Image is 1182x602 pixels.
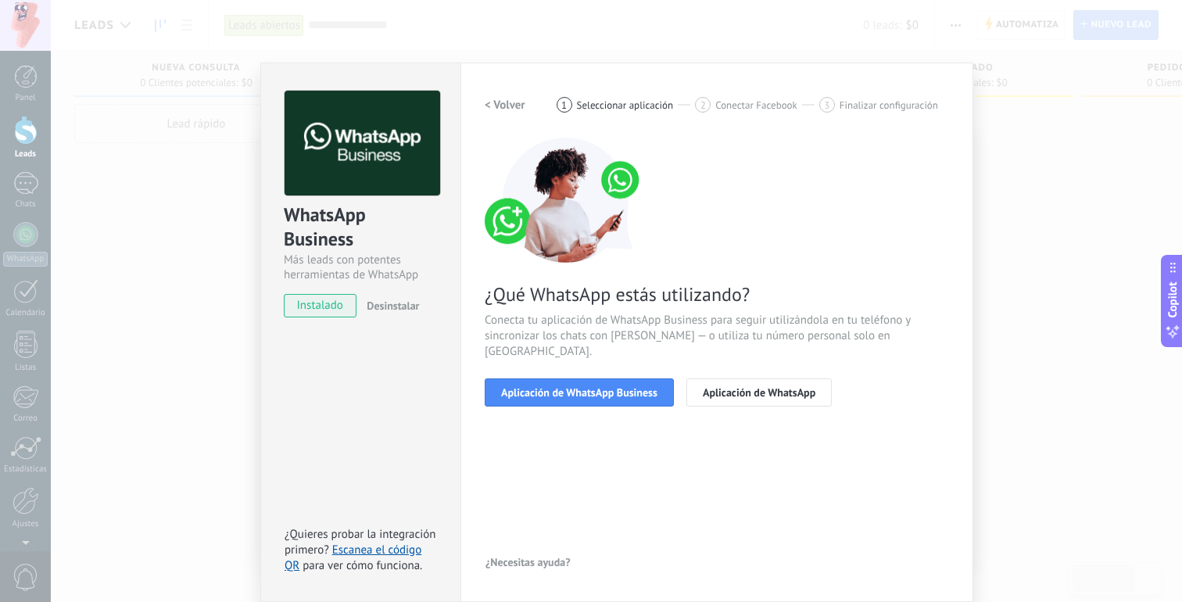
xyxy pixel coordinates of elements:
div: Más leads con potentes herramientas de WhatsApp [284,253,438,282]
span: Desinstalar [367,299,419,313]
button: Aplicación de WhatsApp [686,378,832,407]
span: ¿Qué WhatsApp estás utilizando? [485,282,949,306]
span: 2 [700,99,706,112]
span: 1 [561,99,567,112]
span: ¿Quieres probar la integración primero? [285,527,436,557]
span: ¿Necesitas ayuda? [485,557,571,568]
span: Aplicación de WhatsApp [703,387,815,398]
h2: < Volver [485,98,525,113]
button: Desinstalar [360,294,419,317]
img: connect number [485,138,649,263]
button: Aplicación de WhatsApp Business [485,378,674,407]
span: para ver cómo funciona. [303,558,422,573]
span: 3 [824,99,829,112]
span: Finalizar configuración [840,99,938,111]
span: Conecta tu aplicación de WhatsApp Business para seguir utilizándola en tu teléfono y sincronizar ... [485,313,949,360]
span: Copilot [1165,282,1180,318]
button: < Volver [485,91,525,119]
a: Escanea el código QR [285,543,421,573]
button: ¿Necesitas ayuda? [485,550,571,574]
span: instalado [285,294,356,317]
span: Aplicación de WhatsApp Business [501,387,657,398]
span: Seleccionar aplicación [577,99,674,111]
div: WhatsApp Business [284,202,438,253]
span: Conectar Facebook [715,99,797,111]
img: logo_main.png [285,91,440,196]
